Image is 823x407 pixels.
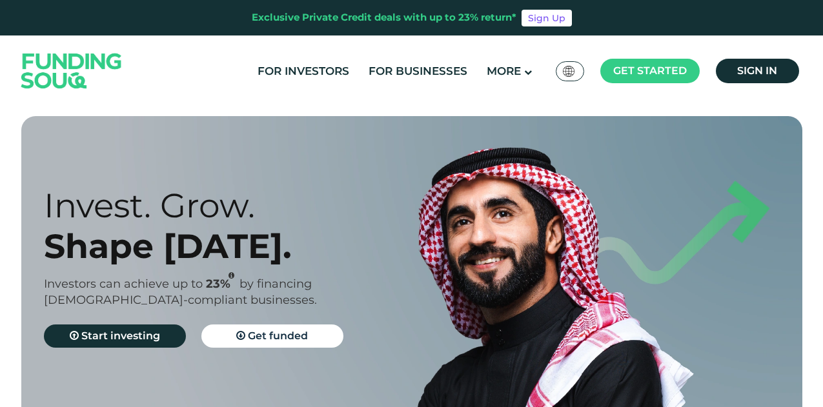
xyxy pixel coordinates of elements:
[522,10,572,26] a: Sign Up
[44,226,434,266] div: Shape [DATE].
[365,61,471,82] a: For Businesses
[81,330,160,342] span: Start investing
[737,65,777,77] span: Sign in
[44,185,434,226] div: Invest. Grow.
[8,38,135,103] img: Logo
[716,59,799,83] a: Sign in
[44,324,186,348] a: Start investing
[206,277,239,291] span: 23%
[613,65,687,77] span: Get started
[563,66,574,77] img: SA Flag
[248,330,308,342] span: Get funded
[254,61,352,82] a: For Investors
[44,277,203,291] span: Investors can achieve up to
[229,272,234,279] i: 23% IRR (expected) ~ 15% Net yield (expected)
[252,10,516,25] div: Exclusive Private Credit deals with up to 23% return*
[201,324,343,348] a: Get funded
[44,277,317,307] span: by financing [DEMOGRAPHIC_DATA]-compliant businesses.
[487,65,521,77] span: More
